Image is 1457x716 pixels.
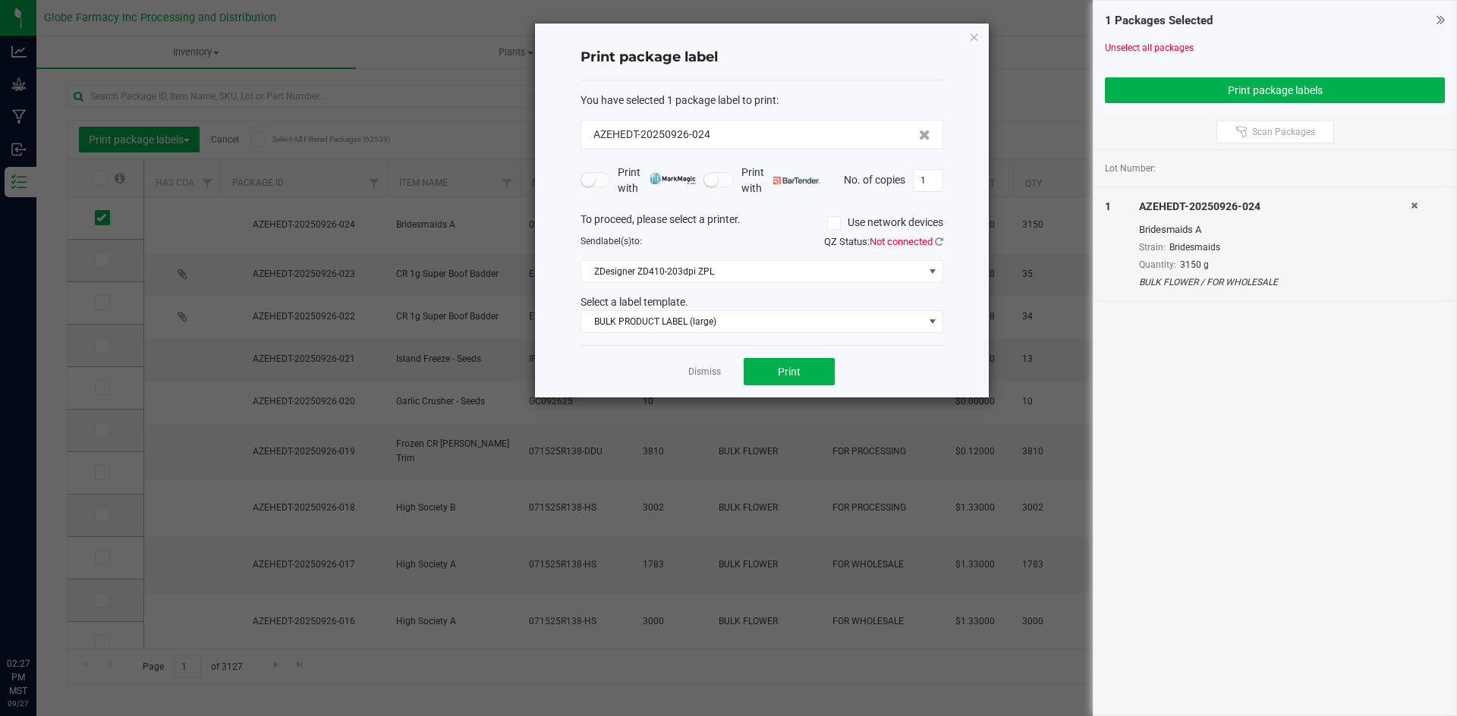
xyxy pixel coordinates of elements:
h4: Print package label [581,48,943,68]
span: Print with [741,165,820,196]
span: AZEHEDT-20250926-024 [593,127,710,143]
span: ZDesigner ZD410-203dpi ZPL [581,261,924,282]
img: bartender.png [773,177,820,184]
iframe: Resource center [15,595,61,640]
div: Select a label template. [569,294,955,310]
span: QZ Status: [824,236,943,247]
label: Use network devices [827,215,943,231]
span: Print [778,366,801,378]
span: No. of copies [844,173,905,185]
span: Bridesmaids [1169,242,1220,253]
span: Strain: [1139,242,1166,253]
span: Not connected [870,236,933,247]
span: BULK PRODUCT LABEL (large) [581,311,924,332]
div: BULK FLOWER / FOR WHOLESALE [1139,275,1411,289]
img: mark_magic_cybra.png [650,173,696,184]
div: : [581,93,943,108]
iframe: Resource center unread badge [45,592,63,611]
span: Quantity: [1139,259,1176,270]
button: Print package labels [1105,77,1445,103]
span: 3150 g [1180,259,1209,270]
span: You have selected 1 package label to print [581,94,776,106]
span: Print with [618,165,696,196]
span: 1 [1105,200,1111,212]
a: Unselect all packages [1105,42,1194,53]
button: Print [744,358,835,385]
span: Scan Packages [1252,126,1315,138]
span: Lot Number: [1105,162,1156,175]
a: Dismiss [688,366,721,378]
div: AZEHEDT-20250926-024 [1139,199,1411,215]
span: label(s) [601,236,631,247]
span: Send to: [581,236,642,247]
div: To proceed, please select a printer. [569,212,955,234]
div: Bridesmaids A [1139,222,1411,237]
